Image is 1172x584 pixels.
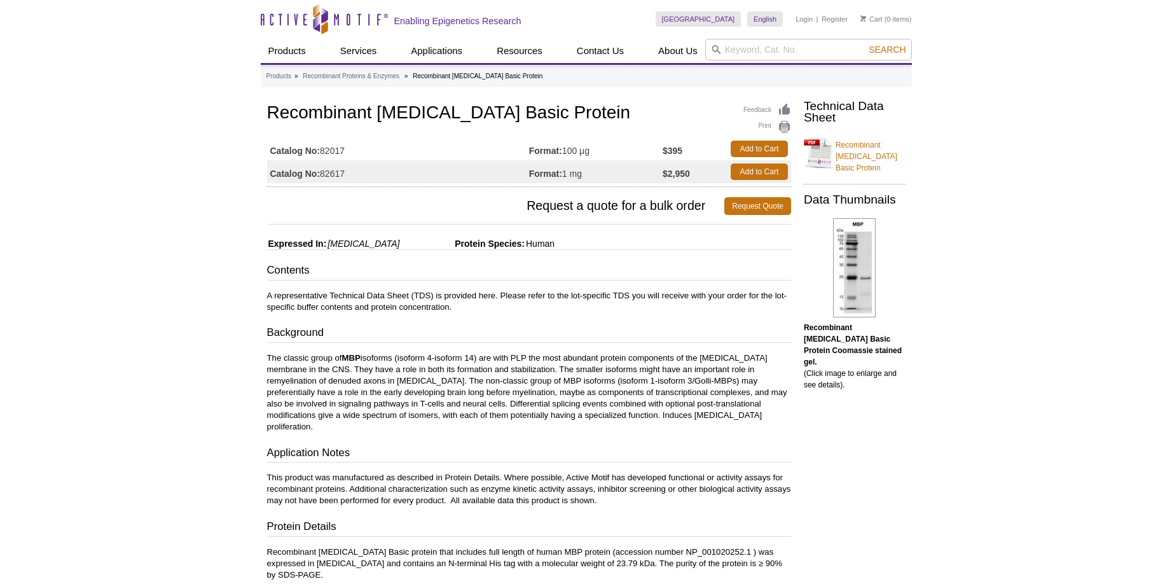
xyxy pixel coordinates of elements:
[294,73,298,80] li: »
[656,11,741,27] a: [GEOGRAPHIC_DATA]
[743,120,791,134] a: Print
[327,239,399,249] i: [MEDICAL_DATA]
[529,160,663,183] td: 1 mg
[731,163,788,180] a: Add to Cart
[569,39,631,63] a: Contact Us
[267,263,791,281] h3: Contents
[267,445,791,463] h3: Application Notes
[743,103,791,117] a: Feedback
[333,39,385,63] a: Services
[822,15,848,24] a: Register
[529,137,663,160] td: 100 µg
[833,218,876,317] img: Recombinant Myelin Basic Protein Coomassie gel
[705,39,912,60] input: Keyword, Cat. No.
[267,352,791,433] p: The classic group of isoforms (isoform 4-isoform 14) are with PLP the most abundant protein compo...
[804,101,906,123] h2: Technical Data Sheet
[804,323,902,366] b: Recombinant [MEDICAL_DATA] Basic Protein Coomassie stained gel.
[267,325,791,343] h3: Background
[804,322,906,391] p: (Click image to enlarge and see details).
[865,44,909,55] button: Search
[267,472,791,506] p: This product was manufactured as described in Protein Details. Where possible, Active Motif has d...
[403,39,470,63] a: Applications
[651,39,705,63] a: About Us
[860,15,866,22] img: Your Cart
[860,15,883,24] a: Cart
[267,137,529,160] td: 82017
[804,132,906,174] a: Recombinant [MEDICAL_DATA] Basic Protein
[267,546,791,581] p: Recombinant [MEDICAL_DATA] Basic protein that includes full length of human MBP protein (accessio...
[342,353,361,363] strong: MBP
[404,73,408,80] li: »
[860,11,912,27] li: (0 items)
[266,71,291,82] a: Products
[731,141,788,157] a: Add to Cart
[804,194,906,205] h2: Data Thumbnails
[267,197,725,215] span: Request a quote for a bulk order
[267,290,791,313] p: A representative Technical Data Sheet (TDS) is provided here. Please refer to the lot-specific TD...
[267,519,791,537] h3: Protein Details
[270,168,321,179] strong: Catalog No:
[267,160,529,183] td: 82617
[413,73,542,80] li: Recombinant [MEDICAL_DATA] Basic Protein
[663,168,690,179] strong: $2,950
[267,239,327,249] span: Expressed In:
[261,39,314,63] a: Products
[267,103,791,125] h1: Recombinant [MEDICAL_DATA] Basic Protein
[489,39,550,63] a: Resources
[747,11,783,27] a: English
[869,45,906,55] span: Search
[402,239,525,249] span: Protein Species:
[663,145,682,156] strong: $395
[529,168,562,179] strong: Format:
[303,71,399,82] a: Recombinant Proteins & Enzymes
[817,11,818,27] li: |
[796,15,813,24] a: Login
[724,197,791,215] a: Request Quote
[394,15,521,27] h2: Enabling Epigenetics Research
[529,145,562,156] strong: Format:
[525,239,555,249] span: Human
[270,145,321,156] strong: Catalog No:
